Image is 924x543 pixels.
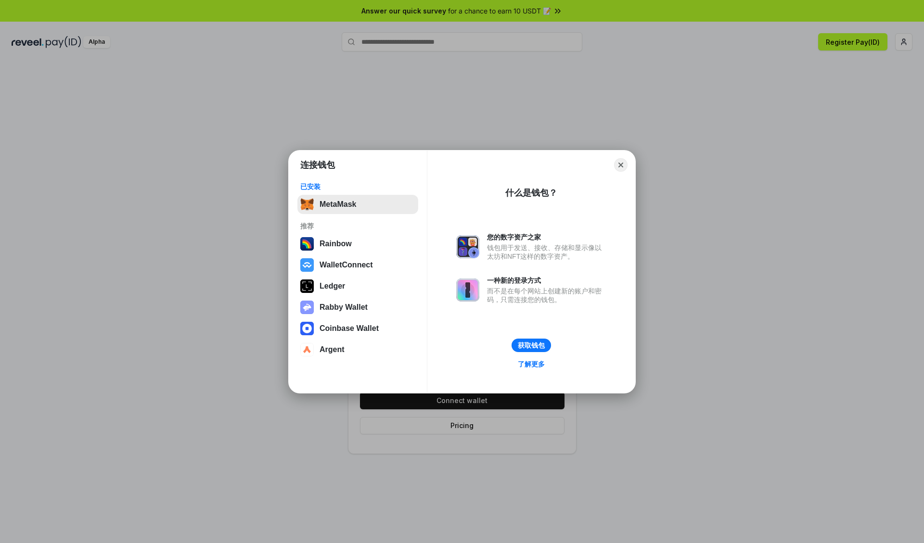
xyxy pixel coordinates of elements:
[320,324,379,333] div: Coinbase Wallet
[300,301,314,314] img: svg+xml,%3Csvg%20xmlns%3D%22http%3A%2F%2Fwww.w3.org%2F2000%2Fsvg%22%20fill%3D%22none%22%20viewBox...
[456,235,479,258] img: svg+xml,%3Csvg%20xmlns%3D%22http%3A%2F%2Fwww.w3.org%2F2000%2Fsvg%22%20fill%3D%22none%22%20viewBox...
[614,158,628,172] button: Close
[512,358,551,370] a: 了解更多
[297,277,418,296] button: Ledger
[487,233,606,241] div: 您的数字资产之家
[297,234,418,253] button: Rainbow
[300,279,314,293] img: svg+xml,%3Csvg%20xmlns%3D%22http%3A%2F%2Fwww.w3.org%2F2000%2Fsvg%22%20width%3D%2228%22%20height%3...
[518,360,545,368] div: 了解更多
[300,343,314,356] img: svg+xml,%3Csvg%20width%3D%2228%22%20height%3D%2228%22%20viewBox%3D%220%200%2028%2028%22%20fill%3D...
[300,182,415,191] div: 已安装
[320,345,345,354] div: Argent
[300,222,415,230] div: 推荐
[518,341,545,350] div: 获取钱包
[320,282,345,290] div: Ledger
[300,237,314,251] img: svg+xml,%3Csvg%20width%3D%22120%22%20height%3D%22120%22%20viewBox%3D%220%200%20120%20120%22%20fil...
[300,258,314,272] img: svg+xml,%3Csvg%20width%3D%2228%22%20height%3D%2228%22%20viewBox%3D%220%200%2028%2028%22%20fill%3D...
[320,240,352,248] div: Rainbow
[297,255,418,275] button: WalletConnect
[297,319,418,338] button: Coinbase Wallet
[505,187,557,199] div: 什么是钱包？
[487,276,606,285] div: 一种新的登录方式
[320,200,356,209] div: MetaMask
[297,298,418,317] button: Rabby Wallet
[512,339,551,352] button: 获取钱包
[300,322,314,335] img: svg+xml,%3Csvg%20width%3D%2228%22%20height%3D%2228%22%20viewBox%3D%220%200%2028%2028%22%20fill%3D...
[487,243,606,261] div: 钱包用于发送、接收、存储和显示像以太坊和NFT这样的数字资产。
[320,261,373,269] div: WalletConnect
[300,198,314,211] img: svg+xml,%3Csvg%20fill%3D%22none%22%20height%3D%2233%22%20viewBox%3D%220%200%2035%2033%22%20width%...
[487,287,606,304] div: 而不是在每个网站上创建新的账户和密码，只需连接您的钱包。
[456,278,479,302] img: svg+xml,%3Csvg%20xmlns%3D%22http%3A%2F%2Fwww.w3.org%2F2000%2Fsvg%22%20fill%3D%22none%22%20viewBox...
[300,159,335,171] h1: 连接钱包
[297,195,418,214] button: MetaMask
[297,340,418,359] button: Argent
[320,303,368,312] div: Rabby Wallet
